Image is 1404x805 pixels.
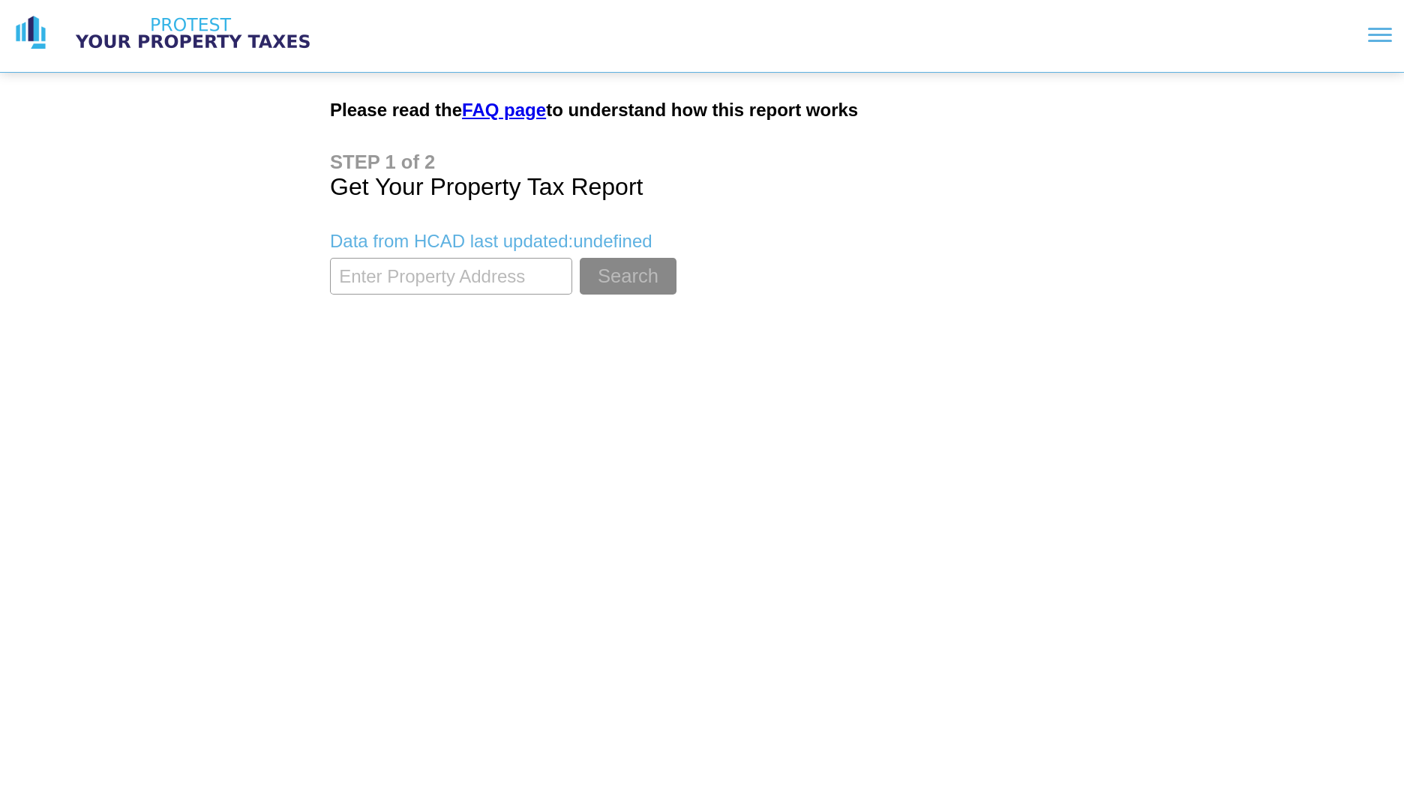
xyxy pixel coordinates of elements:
[330,151,1074,201] h1: Get Your Property Tax Report
[580,258,676,295] button: Search
[462,100,546,120] a: FAQ page
[330,258,572,295] input: Enter Property Address
[12,14,49,52] img: logo
[12,14,324,52] a: logo logo text
[330,100,1074,121] h2: Please read the to understand how this report works
[61,14,324,52] img: logo text
[330,231,1074,252] p: Data from HCAD last updated: undefined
